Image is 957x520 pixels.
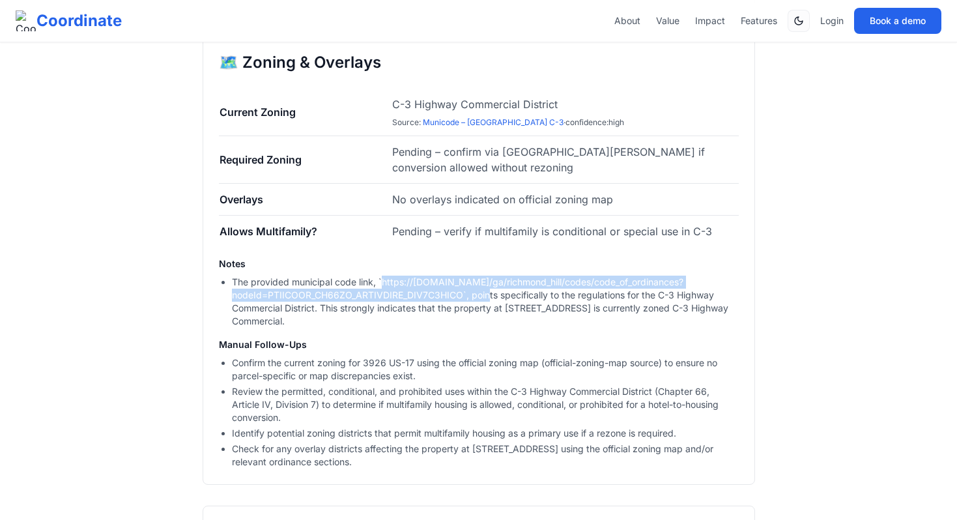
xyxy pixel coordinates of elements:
button: Switch to dark mode [788,10,810,32]
span: Coordinate [36,10,122,31]
h3: Manual Follow-Ups [219,338,739,351]
button: Book a demo [854,8,941,34]
a: Login [820,14,844,27]
a: About [614,14,640,27]
li: Review the permitted, conditional, and prohibited uses within the C-3 Highway Commercial District... [232,385,739,424]
a: Municode – [GEOGRAPHIC_DATA] C-3 [423,117,564,127]
td: Allows Multifamily? [219,216,392,248]
td: Required Zoning [219,136,392,184]
span: Source : · confidence: high [392,117,624,128]
a: Coordinate [16,10,122,31]
td: Overlays [219,184,392,216]
img: Coordinate [16,10,36,31]
li: The provided municipal code link, `https://[DOMAIN_NAME]/ga/richmond_hill/codes/code_of_ordinance... [232,276,739,328]
h2: 🗺️ Zoning & Overlays [219,52,739,73]
h3: Notes [219,257,739,270]
span: No overlays indicated on official zoning map [392,193,613,206]
td: Current Zoning [219,89,392,136]
a: Value [656,14,679,27]
li: Check for any overlay districts affecting the property at [STREET_ADDRESS] using the official zon... [232,442,739,469]
span: Pending – confirm via [GEOGRAPHIC_DATA][PERSON_NAME] if conversion allowed without rezoning [392,145,705,174]
span: Pending – verify if multifamily is conditional or special use in C-3 [392,225,712,238]
span: C-3 Highway Commercial District [392,96,558,112]
a: Impact [695,14,725,27]
li: Confirm the current zoning for 3926 US-17 using the official zoning map (official-zoning-map sour... [232,356,739,383]
li: Identify potential zoning districts that permit multifamily housing as a primary use if a rezone ... [232,427,739,440]
a: Features [741,14,777,27]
